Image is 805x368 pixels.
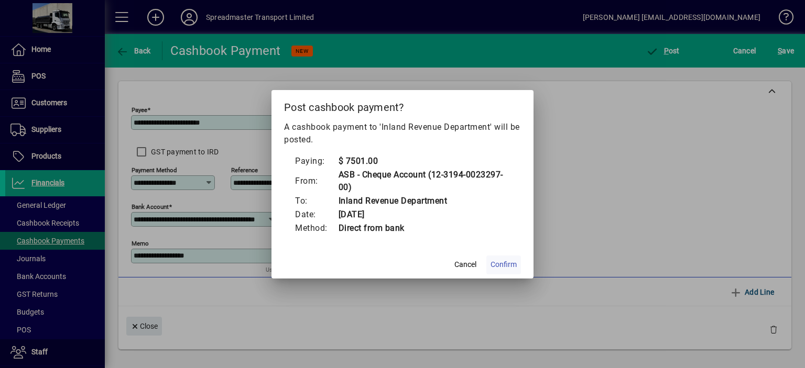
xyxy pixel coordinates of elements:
[338,221,511,235] td: Direct from bank
[295,208,338,221] td: Date:
[295,221,338,235] td: Method:
[338,208,511,221] td: [DATE]
[338,154,511,168] td: $ 7501.00
[295,168,338,194] td: From:
[454,259,476,270] span: Cancel
[295,154,338,168] td: Paying:
[295,194,338,208] td: To:
[449,255,482,274] button: Cancel
[338,168,511,194] td: ASB - Cheque Account (12-3194-0023297-00)
[486,255,521,274] button: Confirm
[284,121,521,146] p: A cashbook payment to 'Inland Revenue Department' will be posted.
[338,194,511,208] td: Inland Revenue Department
[271,90,534,120] h2: Post cashbook payment?
[491,259,517,270] span: Confirm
